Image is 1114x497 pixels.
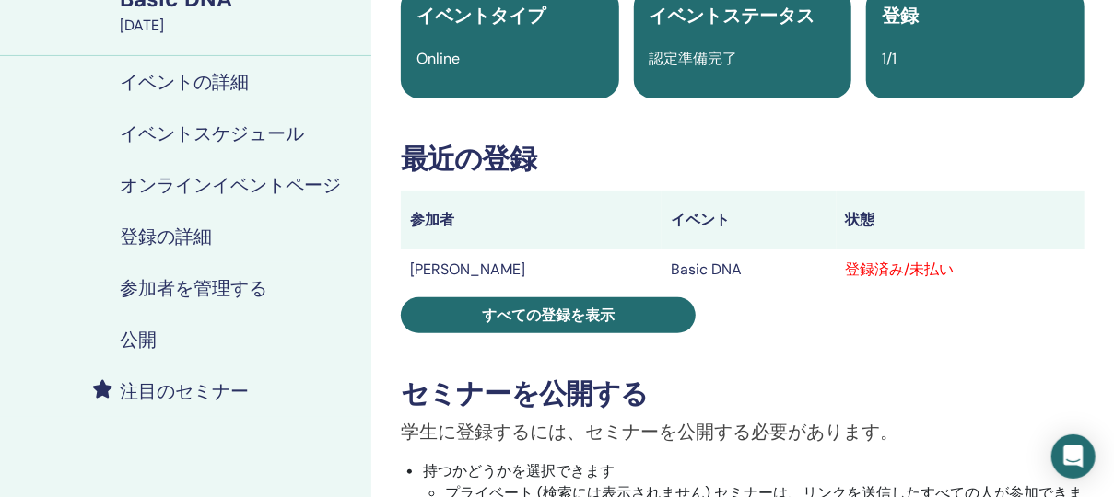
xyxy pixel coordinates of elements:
[1051,434,1096,479] div: Open Intercom Messenger
[401,377,1085,410] h3: セミナーを公開する
[120,225,212,248] h4: 登録の詳細
[401,249,662,290] td: [PERSON_NAME]
[401,143,1085,176] h3: 最近の登録
[401,418,1085,445] p: 学生に登録するには、セミナーを公開する必要があります。
[120,329,157,351] h4: 公開
[120,174,341,196] h4: オンラインイベントページ
[416,4,545,28] span: イベントタイプ
[846,259,1075,281] div: 登録済み/未払い
[120,380,249,402] h4: 注目のセミナー
[650,4,815,28] span: イベントステータス
[120,122,304,144] h4: イベントスケジュール
[120,277,267,299] h4: 参加者を管理する
[401,297,696,333] a: すべての登録を表示
[662,249,836,290] td: Basic DNA
[650,49,738,68] span: 認定準備完了
[416,49,460,68] span: Online
[662,191,836,249] th: イベント
[482,306,615,325] span: すべての登録を表示
[882,49,897,68] span: 1/1
[837,191,1085,249] th: 状態
[120,71,249,93] h4: イベントの詳細
[882,4,919,28] span: 登録
[120,15,360,37] div: [DATE]
[401,191,662,249] th: 参加者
